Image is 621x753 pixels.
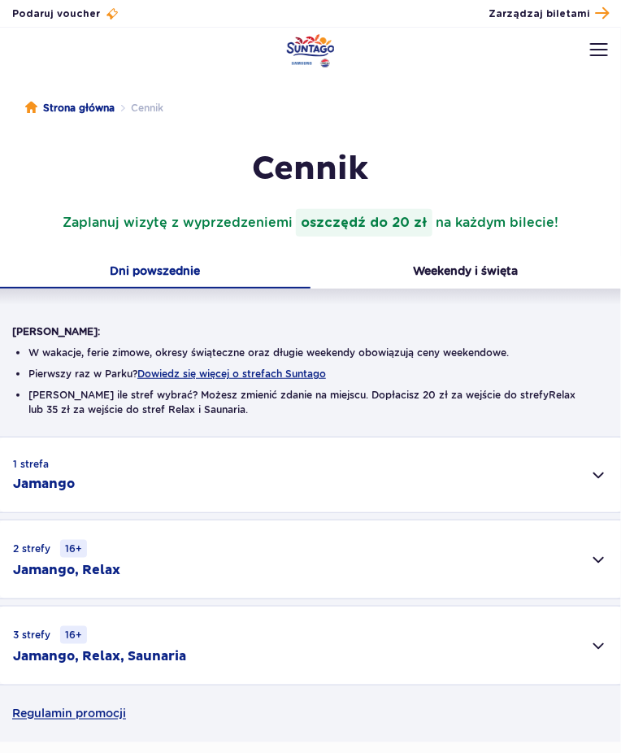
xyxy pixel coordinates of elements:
strong: oszczędź do 20 zł [296,209,432,237]
li: Pierwszy raz w Parku? [28,367,593,381]
small: 16+ [60,626,87,644]
button: Weekendy i święta [310,256,621,289]
small: 3 strefy [13,626,87,644]
a: Zarządzaj biletami [489,3,609,24]
button: Dowiedz się więcej o strefach Suntago [137,368,326,380]
h2: Jamango [13,475,75,493]
li: W wakacje, ferie zimowe, okresy świąteczne oraz długie weekendy obowiązują ceny weekendowe. [28,346,593,360]
h2: Jamango, Relax, Saunaria [13,647,186,665]
a: Park of Poland [287,34,335,67]
small: 2 strefy [13,540,87,558]
span: i [289,209,436,237]
h1: Cennik [12,149,609,189]
h2: Jamango, Relax [13,561,120,579]
a: Podaruj voucher [12,7,119,21]
li: Cennik [115,100,163,116]
span: Zarządzaj biletami [489,7,590,21]
small: 16+ [60,540,87,558]
a: Strona główna [25,100,115,116]
a: Regulamin promocji [12,686,609,742]
strong: [PERSON_NAME]: [12,325,100,337]
p: Zaplanuj wizytę z wyprzedzeniem na każdym bilecie! [12,209,609,237]
span: Podaruj voucher [12,7,100,21]
small: 1 strefa [13,457,49,472]
li: [PERSON_NAME] ile stref wybrać? Możesz zmienić zdanie na miejscu. Dopłacisz 20 zł za wejście do s... [28,388,593,417]
img: Open menu [590,43,608,56]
